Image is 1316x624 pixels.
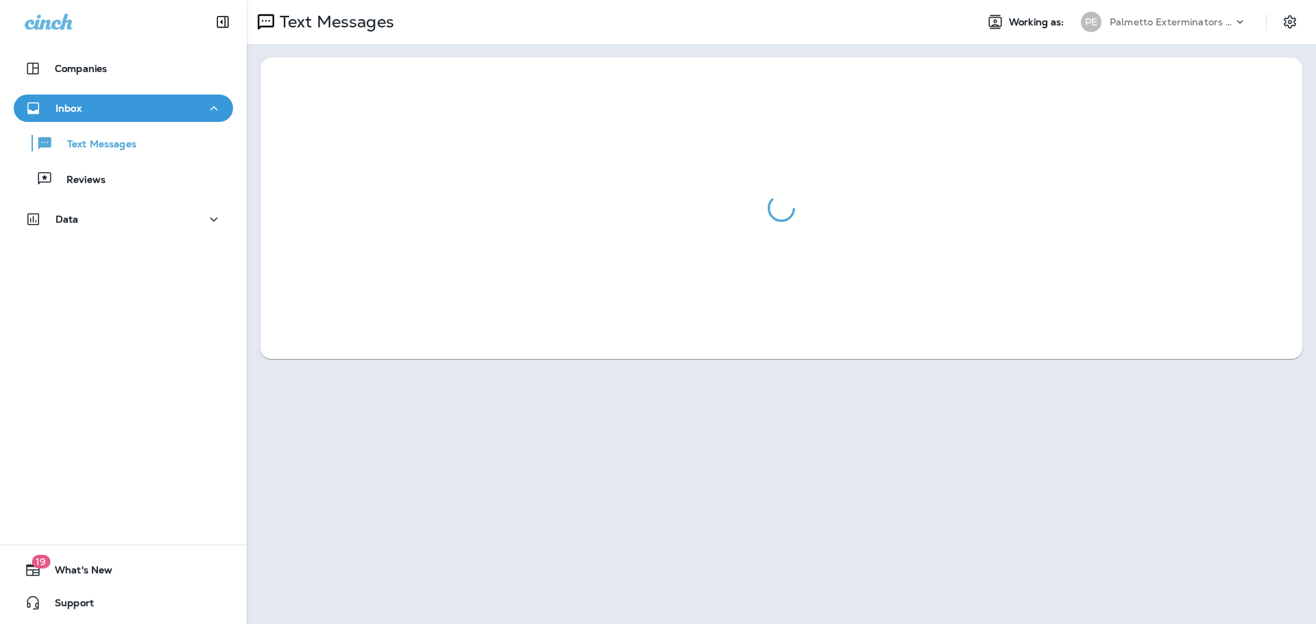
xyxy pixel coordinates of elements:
[1278,10,1302,34] button: Settings
[14,129,233,158] button: Text Messages
[1081,12,1101,32] div: PE
[55,63,107,74] p: Companies
[14,55,233,82] button: Companies
[274,12,394,32] p: Text Messages
[41,597,94,614] span: Support
[53,174,106,187] p: Reviews
[56,103,82,114] p: Inbox
[204,8,242,36] button: Collapse Sidebar
[14,556,233,584] button: 19What's New
[14,589,233,616] button: Support
[32,555,50,569] span: 19
[56,214,79,225] p: Data
[53,138,136,151] p: Text Messages
[14,164,233,193] button: Reviews
[14,95,233,122] button: Inbox
[1009,16,1067,28] span: Working as:
[41,564,112,581] span: What's New
[14,205,233,233] button: Data
[1110,16,1233,27] p: Palmetto Exterminators LLC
